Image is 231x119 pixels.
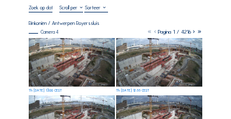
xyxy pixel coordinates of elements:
div: Rinkoniën / Antwerpen Royerssluis [29,21,99,26]
img: image_53128690 [116,38,202,87]
div: Camera 4 [29,30,59,34]
img: image_53128851 [29,38,115,87]
span: Pagina 1 / 4216 [158,29,191,35]
div: Th [DATE] 12:55 CEST [116,89,149,92]
div: Th [DATE] 13:00 CEST [29,89,62,92]
input: Zoek op datum 󰅀 [29,4,52,11]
